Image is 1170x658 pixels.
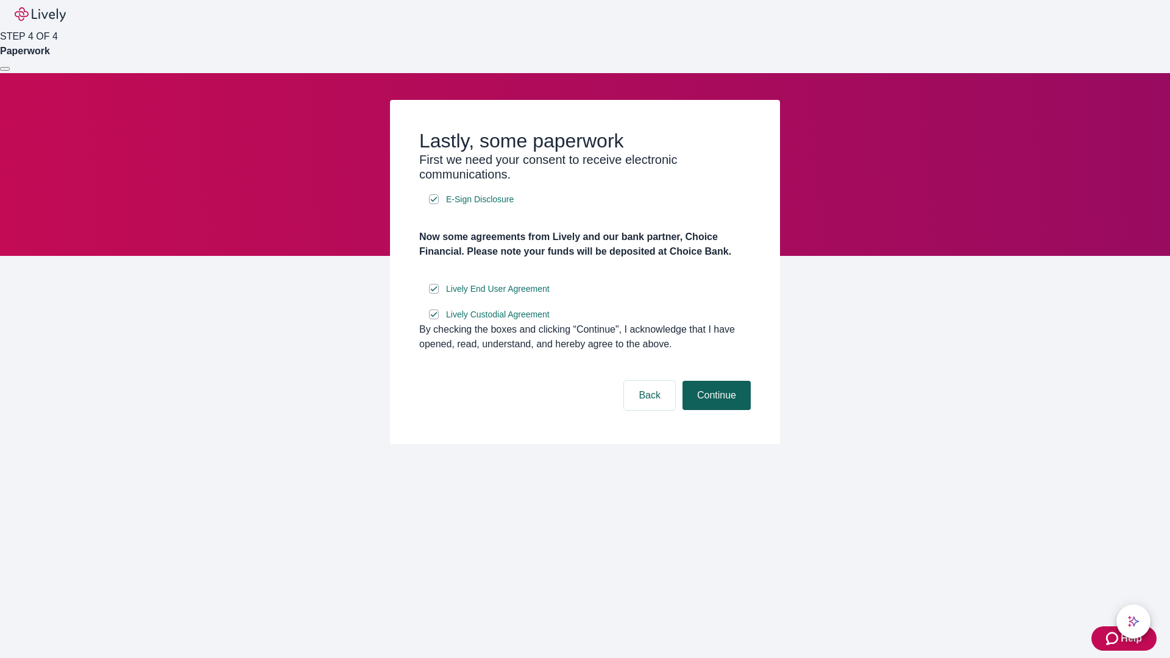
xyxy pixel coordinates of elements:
[1106,631,1121,646] svg: Zendesk support icon
[419,129,751,152] h2: Lastly, some paperwork
[1121,631,1142,646] span: Help
[446,308,550,321] span: Lively Custodial Agreement
[446,193,514,206] span: E-Sign Disclosure
[419,230,751,259] h4: Now some agreements from Lively and our bank partner, Choice Financial. Please note your funds wi...
[446,283,550,295] span: Lively End User Agreement
[1127,615,1140,628] svg: Lively AI Assistant
[682,381,751,410] button: Continue
[419,152,751,182] h3: First we need your consent to receive electronic communications.
[419,322,751,352] div: By checking the boxes and clicking “Continue", I acknowledge that I have opened, read, understand...
[1091,626,1157,651] button: Zendesk support iconHelp
[15,7,66,22] img: Lively
[444,192,516,207] a: e-sign disclosure document
[624,381,675,410] button: Back
[444,307,552,322] a: e-sign disclosure document
[1116,604,1150,639] button: chat
[444,281,552,297] a: e-sign disclosure document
